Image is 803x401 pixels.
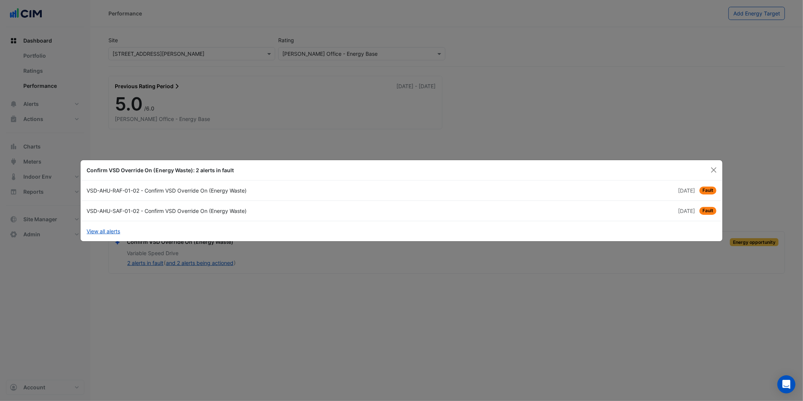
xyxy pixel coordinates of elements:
[678,187,695,194] span: Fri 08-Aug-2025 15:10 AEST
[699,187,716,194] span: Fault
[82,187,401,194] div: VSD-AHU-RAF-01-02 - Confirm VSD Override On (Energy Waste)
[82,207,401,215] div: VSD-AHU-SAF-01-02 - Confirm VSD Override On (Energy Waste)
[699,207,716,215] span: Fault
[708,164,719,176] button: Close
[777,375,795,393] div: Open Intercom Messenger
[678,208,695,214] span: Thu 07-Aug-2025 11:10 AEST
[87,167,234,173] b: Confirm VSD Override On (Energy Waste): 2 alerts in fault
[87,227,120,235] a: View all alerts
